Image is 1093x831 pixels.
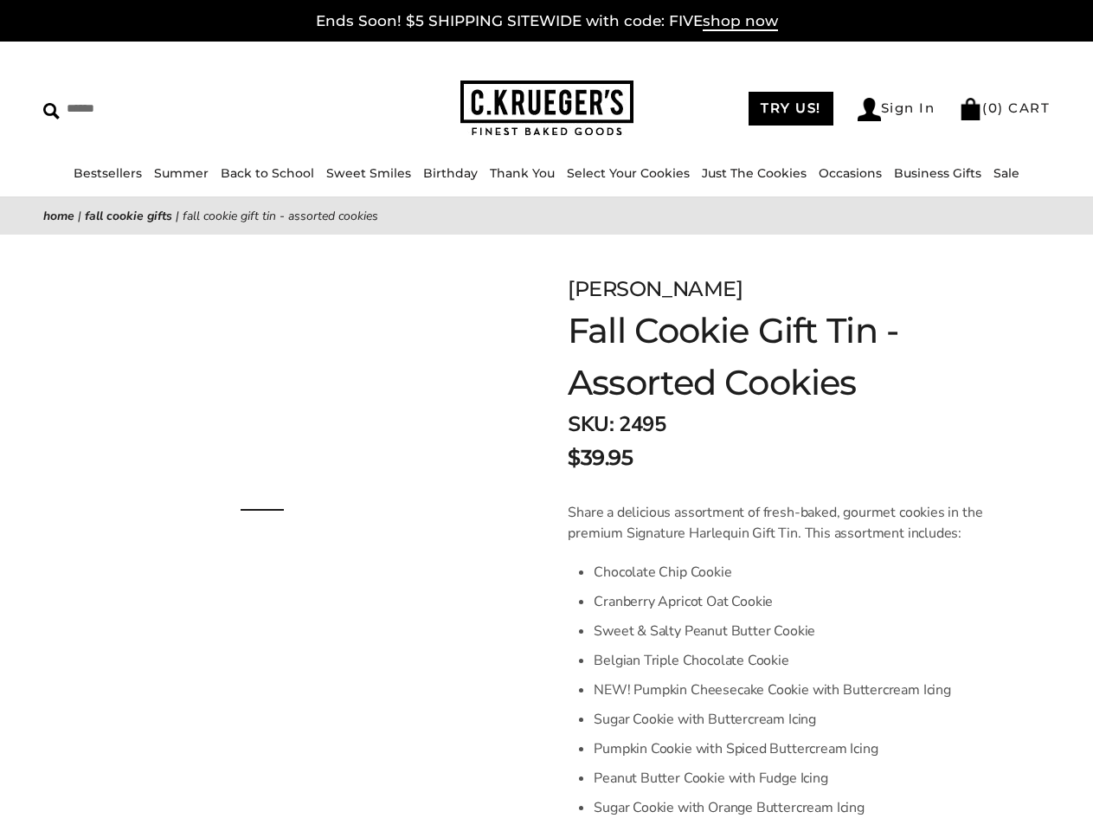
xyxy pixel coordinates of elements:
li: Peanut Butter Cookie with Fudge Icing [594,763,1006,793]
a: Back to School [221,165,314,181]
li: Chocolate Chip Cookie [594,557,1006,587]
img: Search [43,103,60,119]
a: Just The Cookies [702,165,807,181]
a: Select Your Cookies [567,165,690,181]
span: $39.95 [568,442,633,473]
span: 2495 [619,410,665,438]
a: Birthday [423,165,478,181]
a: Ends Soon! $5 SHIPPING SITEWIDE with code: FIVEshop now [316,12,778,31]
a: Bestsellers [74,165,142,181]
li: Cranberry Apricot Oat Cookie [594,587,1006,616]
img: Account [858,98,881,121]
a: (0) CART [959,100,1050,116]
p: Share a delicious assortment of fresh-baked, gourmet cookies in the premium Signature Harlequin G... [568,502,1006,544]
li: Sweet & Salty Peanut Butter Cookie [594,616,1006,646]
a: Fall Cookie Gifts [85,208,172,224]
a: Sale [993,165,1019,181]
a: Sweet Smiles [326,165,411,181]
a: Home [43,208,74,224]
a: TRY US! [749,92,833,126]
img: Bag [959,98,982,120]
li: Sugar Cookie with Orange Buttercream Icing [594,793,1006,822]
li: NEW! Pumpkin Cheesecake Cookie with Buttercream Icing [594,675,1006,705]
a: Occasions [819,165,882,181]
nav: breadcrumbs [43,206,1050,226]
h1: Fall Cookie Gift Tin - Assorted Cookies [568,305,1006,409]
a: Sign In [858,98,935,121]
a: Summer [154,165,209,181]
li: Pumpkin Cookie with Spiced Buttercream Icing [594,734,1006,763]
li: Sugar Cookie with Buttercream Icing [594,705,1006,734]
span: 0 [988,100,999,116]
span: | [78,208,81,224]
strong: SKU: [568,410,614,438]
img: C.KRUEGER'S [460,81,633,137]
a: Business Gifts [894,165,981,181]
a: Thank You [490,165,555,181]
span: shop now [703,12,778,31]
span: Fall Cookie Gift Tin - Assorted Cookies [183,208,378,224]
span: | [176,208,179,224]
div: [PERSON_NAME] [568,274,1006,305]
li: Belgian Triple Chocolate Cookie [594,646,1006,675]
input: Search [43,95,273,122]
